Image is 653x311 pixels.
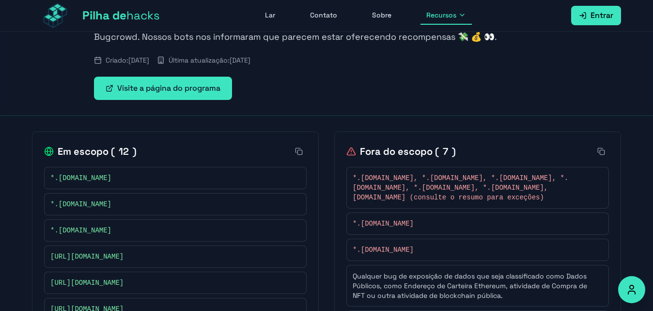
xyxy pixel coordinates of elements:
a: Entrar [571,6,621,25]
font: Em escopo ( [58,145,115,158]
font: [URL][DOMAIN_NAME] [50,279,124,287]
font: *.[DOMAIN_NAME] [353,246,414,254]
font: 12 [119,145,129,158]
a: Lar [259,6,281,25]
button: Recursos [420,6,472,25]
font: ) [133,145,137,158]
font: [URL][DOMAIN_NAME] [50,253,124,261]
font: Visite a página do programa [117,83,220,93]
font: Entrar [591,10,613,20]
a: Contato [304,6,343,25]
font: [DATE] [128,56,149,65]
font: Qualquer bug de exposição de dados que seja classificado como Dados Públicos, como Endereço de Ca... [353,272,587,300]
font: Última atualização: [169,56,230,65]
font: Pilha de [82,8,126,23]
font: *.[DOMAIN_NAME] [50,174,111,182]
a: Sobre [366,6,397,25]
font: Sobre [372,11,391,19]
font: *.[DOMAIN_NAME] [50,227,111,234]
font: ) [452,145,456,158]
a: Visite a página do programa [94,77,232,100]
font: *.[DOMAIN_NAME] [353,220,414,228]
font: *.[DOMAIN_NAME] [50,200,111,208]
font: 7 [443,145,448,158]
font: *.[DOMAIN_NAME], *.[DOMAIN_NAME], *.[DOMAIN_NAME], *.[DOMAIN_NAME], *.[DOMAIN_NAME], *.[DOMAIN_NA... [353,174,568,201]
button: Copiar todos os itens dentro do escopo [291,144,307,159]
font: Fora do escopo ( [360,145,439,158]
button: Opções de acessibilidade [618,276,645,303]
font: Contato [310,11,337,19]
font: Lar [265,11,275,19]
font: Criado: [106,56,128,65]
font: hacks [126,8,160,23]
font: [DATE] [230,56,250,65]
button: Copie todos os itens fora do escopo [593,144,609,159]
font: Recursos [426,11,456,19]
